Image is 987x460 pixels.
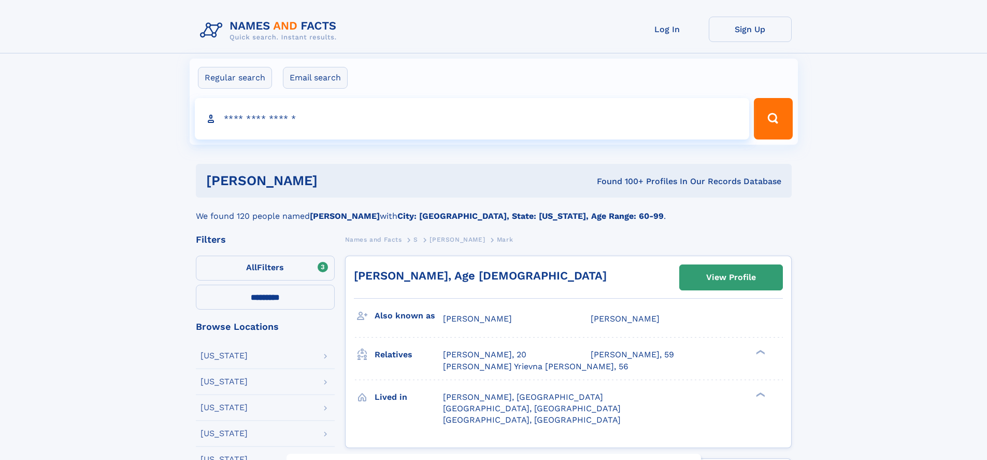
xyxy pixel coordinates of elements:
[443,403,621,413] span: [GEOGRAPHIC_DATA], [GEOGRAPHIC_DATA]
[195,98,750,140] input: search input
[706,266,756,289] div: View Profile
[443,392,603,402] span: [PERSON_NAME], [GEOGRAPHIC_DATA]
[206,174,457,187] h1: [PERSON_NAME]
[196,198,792,222] div: We found 120 people named with .
[709,17,792,42] a: Sign Up
[201,352,248,360] div: [US_STATE]
[310,211,380,221] b: [PERSON_NAME]
[246,262,257,272] span: All
[443,415,621,425] span: [GEOGRAPHIC_DATA], [GEOGRAPHIC_DATA]
[375,388,443,406] h3: Lived in
[201,429,248,438] div: [US_STATE]
[413,233,418,246] a: S
[196,256,335,281] label: Filters
[198,67,272,89] label: Regular search
[457,176,781,187] div: Found 100+ Profiles In Our Records Database
[680,265,782,290] a: View Profile
[283,67,348,89] label: Email search
[201,378,248,386] div: [US_STATE]
[345,233,402,246] a: Names and Facts
[430,236,485,243] span: [PERSON_NAME]
[397,211,664,221] b: City: [GEOGRAPHIC_DATA], State: [US_STATE], Age Range: 60-99
[430,233,485,246] a: [PERSON_NAME]
[196,235,335,244] div: Filters
[443,361,628,372] a: [PERSON_NAME] Yrievna [PERSON_NAME], 56
[626,17,709,42] a: Log In
[196,322,335,331] div: Browse Locations
[443,349,526,360] a: [PERSON_NAME], 20
[591,349,674,360] a: [PERSON_NAME], 59
[753,391,766,398] div: ❯
[443,314,512,324] span: [PERSON_NAME]
[591,314,660,324] span: [PERSON_NAME]
[375,307,443,325] h3: Also known as
[413,236,418,243] span: S
[196,17,345,45] img: Logo Names and Facts
[753,349,766,356] div: ❯
[497,236,513,243] span: Mark
[754,98,792,140] button: Search Button
[201,403,248,412] div: [US_STATE]
[375,346,443,364] h3: Relatives
[354,269,607,282] a: [PERSON_NAME], Age [DEMOGRAPHIC_DATA]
